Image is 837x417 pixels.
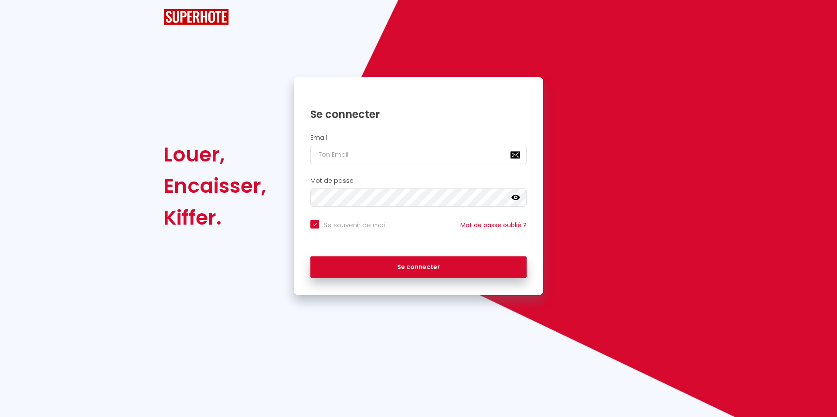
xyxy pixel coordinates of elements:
[163,9,229,25] img: SuperHote logo
[310,146,527,164] input: Ton Email
[163,170,266,202] div: Encaisser,
[310,256,527,278] button: Se connecter
[310,177,527,185] h2: Mot de passe
[163,202,266,233] div: Kiffer.
[460,221,527,229] a: Mot de passe oublié ?
[310,108,527,121] h1: Se connecter
[310,134,527,141] h2: Email
[163,139,266,170] div: Louer,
